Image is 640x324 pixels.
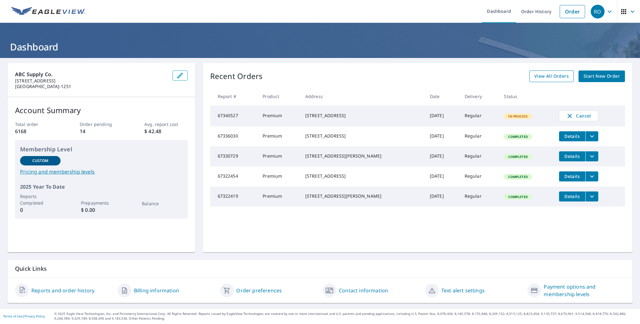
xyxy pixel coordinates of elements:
span: Cancel [566,112,592,120]
td: Premium [258,186,300,206]
th: Status [499,87,554,106]
p: Reports Completed [20,193,61,206]
button: detailsBtn-67322419 [559,191,585,201]
td: Regular [460,126,499,146]
p: Balance [142,200,182,207]
td: 67336030 [210,126,258,146]
span: Completed [504,175,531,179]
p: Order pending [80,121,123,128]
td: Premium [258,166,300,186]
td: Regular [460,146,499,166]
a: Privacy Policy [24,314,45,318]
p: 0 [20,206,61,214]
th: Address [300,87,425,106]
td: Premium [258,106,300,126]
span: Details [563,193,582,199]
td: Regular [460,106,499,126]
td: Regular [460,186,499,206]
img: EV Logo [11,7,85,16]
p: $ 0.00 [81,206,121,214]
span: Start New Order [584,72,620,80]
p: | [3,314,45,318]
td: 67330729 [210,146,258,166]
a: Order [560,5,585,18]
span: Completed [504,134,531,139]
td: [DATE] [425,186,460,206]
p: Prepayments [81,200,121,206]
div: [STREET_ADDRESS][PERSON_NAME] [305,193,420,199]
h1: Dashboard [8,40,632,53]
p: [STREET_ADDRESS] [15,78,168,84]
a: Order preferences [236,287,282,294]
td: Regular [460,166,499,186]
button: filesDropdownBtn-67322419 [585,191,598,201]
td: 67322454 [210,166,258,186]
span: Completed [504,195,531,199]
a: Text alert settings [441,287,485,294]
p: 2025 Year To Date [20,183,183,191]
p: 14 [80,128,123,135]
a: View All Orders [529,71,574,82]
td: [DATE] [425,126,460,146]
th: Product [258,87,300,106]
div: [STREET_ADDRESS] [305,112,420,119]
td: Premium [258,126,300,146]
td: Premium [258,146,300,166]
td: [DATE] [425,166,460,186]
button: filesDropdownBtn-67322454 [585,171,598,181]
th: Delivery [460,87,499,106]
a: Reports and order history [31,287,94,294]
p: 6168 [15,128,58,135]
span: Details [563,153,582,159]
button: detailsBtn-67336030 [559,131,585,141]
a: Pricing and membership levels [20,168,183,175]
span: View All Orders [534,72,569,80]
p: Avg. report cost [144,121,187,128]
td: [DATE] [425,106,460,126]
p: Membership Level [20,145,183,154]
a: Terms of Use [3,314,23,318]
th: Date [425,87,460,106]
td: 67340527 [210,106,258,126]
p: ABC Supply Co. [15,71,168,78]
a: Contact information [339,287,388,294]
span: Completed [504,154,531,159]
button: Cancel [559,111,598,121]
p: Total order [15,121,58,128]
th: Report # [210,87,258,106]
div: [STREET_ADDRESS][PERSON_NAME] [305,153,420,159]
p: Custom [32,158,49,164]
span: Details [563,173,582,179]
p: Recent Orders [210,71,263,82]
button: filesDropdownBtn-67336030 [585,131,598,141]
span: In Process [504,114,531,118]
button: detailsBtn-67330729 [559,151,585,161]
button: filesDropdownBtn-67330729 [585,151,598,161]
p: [GEOGRAPHIC_DATA]-1251 [15,84,168,89]
a: Payment options and membership levels [544,283,625,298]
div: [STREET_ADDRESS] [305,173,420,179]
td: [DATE] [425,146,460,166]
p: Account Summary [15,105,188,116]
div: RO [591,5,605,18]
a: Start New Order [579,71,625,82]
div: [STREET_ADDRESS] [305,133,420,139]
p: Quick Links [15,265,625,273]
p: © 2025 Eagle View Technologies, Inc. and Pictometry International Corp. All Rights Reserved. Repo... [54,311,637,321]
p: $ 42.48 [144,128,187,135]
td: 67322419 [210,186,258,206]
span: Details [563,133,582,139]
button: detailsBtn-67322454 [559,171,585,181]
a: Billing information [134,287,179,294]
